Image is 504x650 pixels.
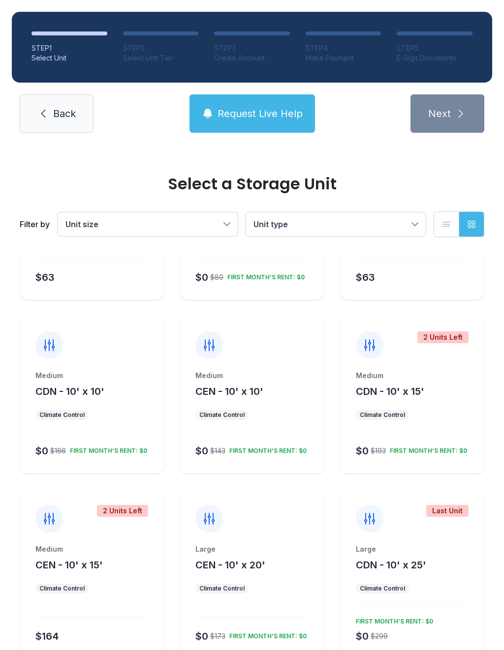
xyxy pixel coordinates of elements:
[195,270,208,284] div: $0
[199,411,245,419] div: Climate Control
[356,270,375,284] div: $63
[35,444,48,458] div: $0
[386,443,467,455] div: FIRST MONTH’S RENT: $0
[356,629,369,643] div: $0
[20,176,484,192] div: Select a Storage Unit
[31,43,107,53] div: STEP 1
[306,43,381,53] div: STEP 4
[35,371,148,381] div: Medium
[195,559,265,571] span: CEN - 10' x 20'
[66,443,147,455] div: FIRST MONTH’S RENT: $0
[50,446,66,456] div: $166
[53,107,76,120] span: Back
[31,53,107,63] div: Select Unit
[195,385,263,397] span: CEN - 10' x 10'
[35,559,103,571] span: CEN - 10' x 15'
[360,585,405,592] div: Climate Control
[97,505,148,517] div: 2 Units Left
[356,385,424,397] span: CDN - 10' x 15'
[397,43,472,53] div: STEP 5
[195,544,308,554] div: Large
[306,53,381,63] div: Make Payment
[218,107,303,120] span: Request Live Help
[210,631,225,641] div: $173
[253,219,288,229] span: Unit type
[225,628,307,640] div: FIRST MONTH’S RENT: $0
[371,446,386,456] div: $193
[39,585,85,592] div: Climate Control
[214,53,290,63] div: Create Account
[397,53,472,63] div: E-Sign Documents
[210,446,225,456] div: $143
[39,411,85,419] div: Climate Control
[356,558,426,572] button: CDN - 10' x 25'
[356,544,469,554] div: Large
[223,269,305,281] div: FIRST MONTH’S RENT: $0
[65,219,98,229] span: Unit size
[225,443,307,455] div: FIRST MONTH’S RENT: $0
[210,272,223,282] div: $80
[356,559,426,571] span: CDN - 10' x 25'
[371,631,388,641] div: $299
[199,585,245,592] div: Climate Control
[195,558,265,572] button: CEN - 10' x 20'
[246,212,426,236] button: Unit type
[195,384,263,398] button: CEN - 10' x 10'
[35,270,55,284] div: $63
[123,53,199,63] div: Select Unit Tier
[214,43,290,53] div: STEP 3
[58,212,238,236] button: Unit size
[195,444,208,458] div: $0
[195,371,308,381] div: Medium
[35,558,103,572] button: CEN - 10' x 15'
[35,384,104,398] button: CDN - 10' x 10'
[356,444,369,458] div: $0
[356,384,424,398] button: CDN - 10' x 15'
[426,505,469,517] div: Last Unit
[417,331,469,343] div: 2 Units Left
[35,385,104,397] span: CDN - 10' x 10'
[356,371,469,381] div: Medium
[352,614,433,625] div: FIRST MONTH’S RENT: $0
[428,107,451,120] span: Next
[20,218,50,230] div: Filter by
[35,544,148,554] div: Medium
[123,43,199,53] div: STEP 2
[360,411,405,419] div: Climate Control
[35,629,59,643] div: $164
[195,629,208,643] div: $0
